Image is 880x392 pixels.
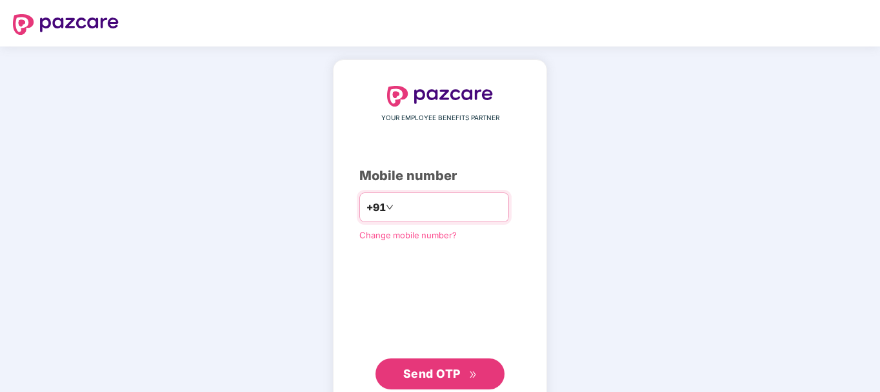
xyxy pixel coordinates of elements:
a: Change mobile number? [359,230,457,240]
img: logo [13,14,119,35]
span: down [386,203,394,211]
span: YOUR EMPLOYEE BENEFITS PARTNER [381,113,499,123]
div: Mobile number [359,166,521,186]
img: logo [387,86,493,107]
span: +91 [366,200,386,216]
span: double-right [469,371,477,379]
span: Send OTP [403,367,461,380]
button: Send OTPdouble-right [375,358,505,389]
